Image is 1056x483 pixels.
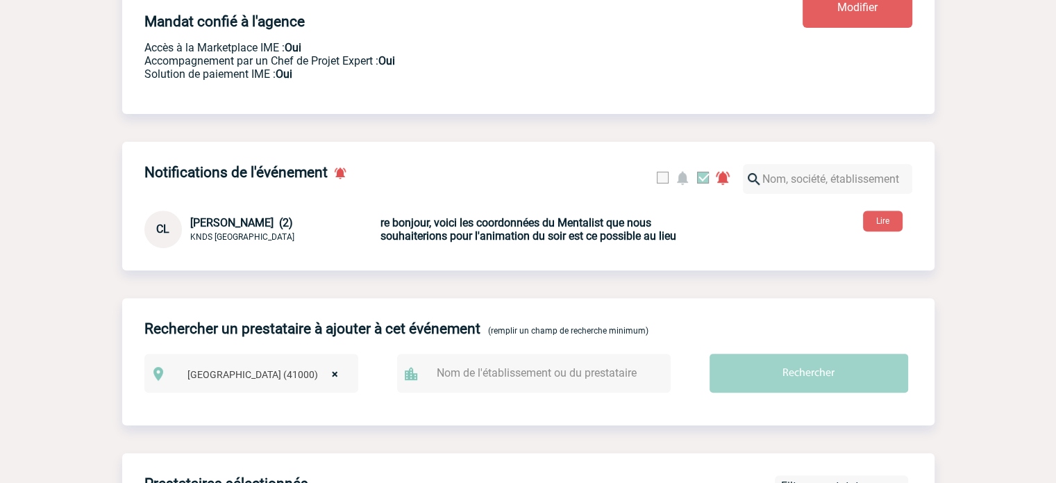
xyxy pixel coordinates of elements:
span: KNDS [GEOGRAPHIC_DATA] [190,232,294,242]
input: Rechercher [710,354,908,393]
b: Oui [285,41,301,54]
span: Blois (41000) [182,365,352,384]
h4: Mandat confié à l'agence [144,13,305,30]
button: Lire [863,211,903,231]
p: Accès à la Marketplace IME : [144,41,721,54]
p: Prestation payante [144,54,721,67]
span: CL [156,222,169,236]
a: CL [PERSON_NAME] (2) KNDS [GEOGRAPHIC_DATA] re bonjour, voici les coordonnées du Mentalist que no... [144,222,707,236]
span: [PERSON_NAME] (2) [190,216,293,229]
span: (remplir un champ de recherche minimum) [488,326,648,336]
input: Nom de l'établissement ou du prestataire [433,363,648,383]
h4: Rechercher un prestataire à ajouter à cet événement [144,320,480,337]
span: × [332,365,338,384]
h4: Notifications de l'événement [144,164,328,181]
div: Conversation privée : Client - Agence [144,211,378,248]
b: Oui [378,54,395,67]
b: Oui [276,67,292,81]
p: Conformité aux process achat client, Prise en charge de la facturation, Mutualisation de plusieur... [144,67,721,81]
a: Lire [852,213,914,227]
b: re bonjour, voici les coordonnées du Mentalist que nous souhaiterions pour l'animation du soir es... [380,216,676,243]
span: Modifier [837,1,878,14]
